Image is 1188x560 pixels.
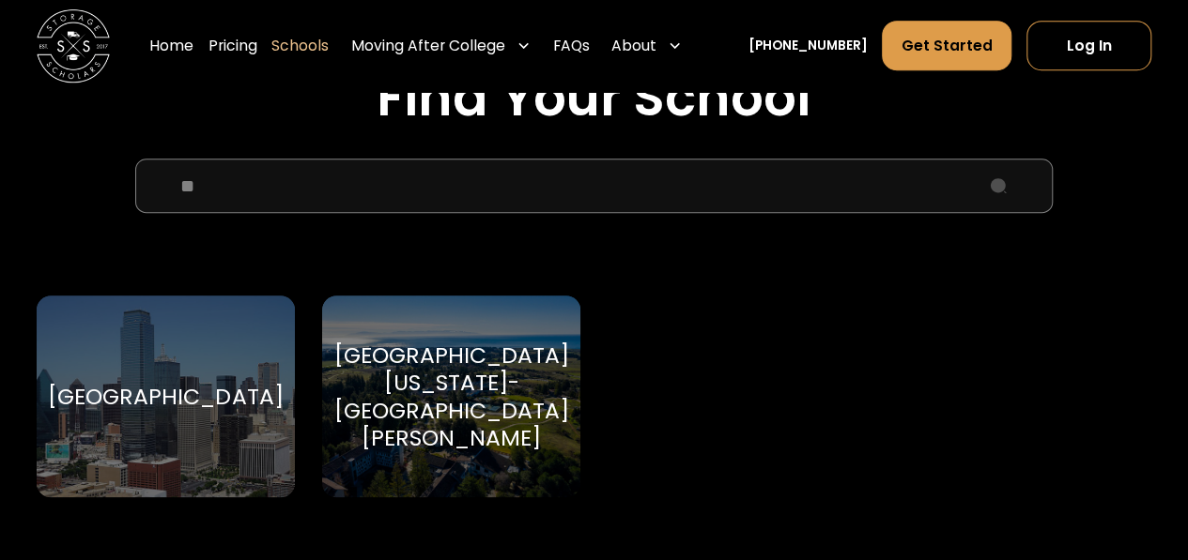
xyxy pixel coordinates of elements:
[271,21,329,72] a: Schools
[351,35,505,56] div: Moving After College
[208,21,257,72] a: Pricing
[1026,21,1151,70] a: Log In
[322,295,580,497] a: Go to selected school
[37,295,295,497] a: Go to selected school
[748,37,868,56] a: [PHONE_NUMBER]
[37,68,1151,129] h2: Find Your School
[149,21,193,72] a: Home
[882,21,1011,70] a: Get Started
[553,21,590,72] a: FAQs
[48,383,283,410] div: [GEOGRAPHIC_DATA]
[333,341,568,451] div: [GEOGRAPHIC_DATA][US_STATE]-[GEOGRAPHIC_DATA][PERSON_NAME]
[37,159,1151,540] form: School Select Form
[344,21,538,72] div: Moving After College
[604,21,689,72] div: About
[37,9,110,83] img: Storage Scholars main logo
[611,35,656,56] div: About
[37,9,110,83] a: home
